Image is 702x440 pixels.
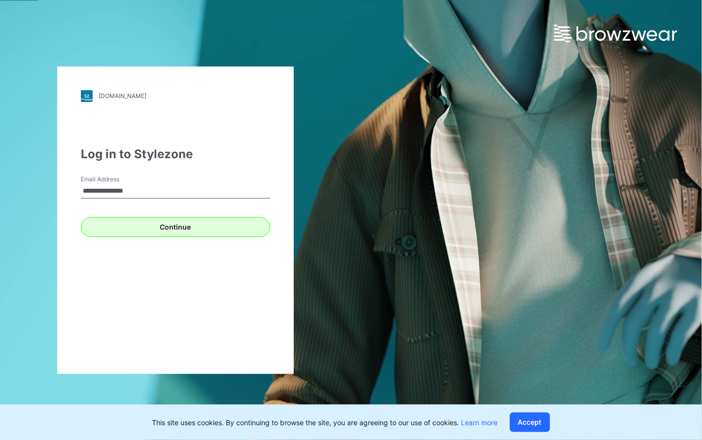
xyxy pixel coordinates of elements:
[99,92,146,100] div: [DOMAIN_NAME]
[81,175,150,184] label: Email Address
[81,90,93,102] img: stylezone-logo.562084cfcfab977791bfbf7441f1a819.svg
[554,25,677,42] img: browzwear-logo.e42bd6dac1945053ebaf764b6aa21510.svg
[81,145,270,163] div: Log in to Stylezone
[510,412,550,432] button: Accept
[81,217,270,237] button: Continue
[81,90,270,102] a: [DOMAIN_NAME]
[461,418,498,427] a: Learn more
[152,417,498,428] p: This site uses cookies. By continuing to browse the site, you are agreeing to our use of cookies.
